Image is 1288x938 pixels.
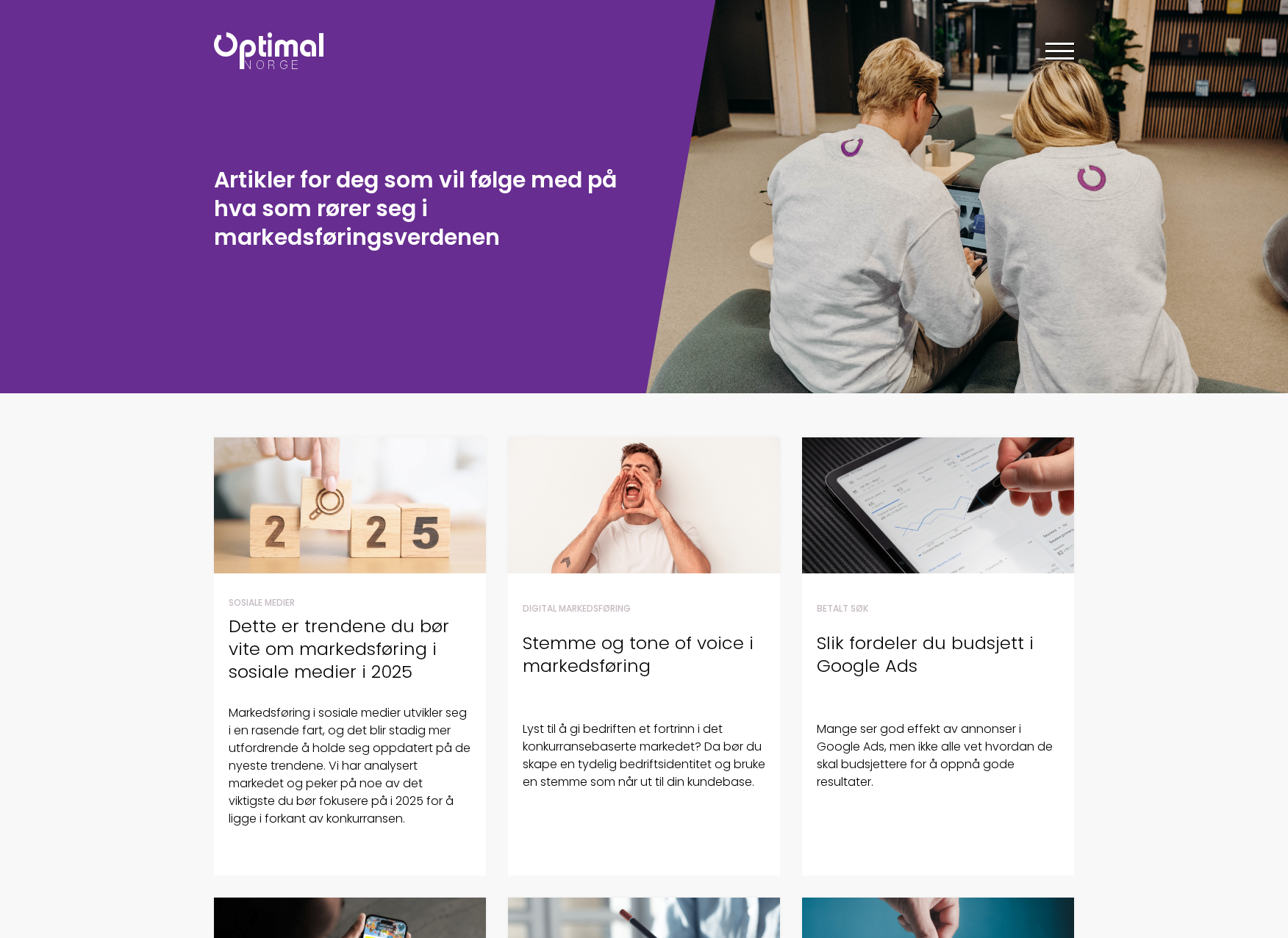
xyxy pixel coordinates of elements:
[802,437,1074,876] a: Budsjett Google Ads Betalt søk Slik fordeler du budsjett i Google Ads Mange ser god effekt av ann...
[523,631,765,677] h4: Stemme og tone of voice i markedsføring
[817,720,1059,791] p: Mange ser god effekt av annonser i Google Ads, men ikke alle vet hvordan de skal budsjettere for ...
[508,437,780,876] a: Tone of voice markedsføring Digital markedsføring Stemme og tone of voice i markedsføring Lyst ti...
[214,165,637,251] h1: Artikler for deg som vil følge med på hva som rører seg i markedsføringsverdenen
[229,615,471,684] h4: Dette er trendene du bør vite om markedsføring i sosiale medier i 2025
[508,437,780,573] img: Tone of voice markedsføring
[802,437,1074,573] img: Budsjett Google Ads
[523,602,765,615] li: Digital markedsføring
[229,596,471,609] li: Sosiale medier
[523,720,765,791] p: Lyst til å gi bedriften et fortrinn i det konkurransebaserte markedet? Da bør du skape en tydelig...
[817,602,1059,615] li: Betalt søk
[214,437,486,573] img: trender sosiale medier 2025
[817,631,1059,677] h4: Slik fordeler du budsjett i Google Ads
[214,32,323,69] img: Optimal Norge
[229,704,471,828] p: Markedsføring i sosiale medier utvikler seg i en rasende fart, og det blir stadig mer utfordrende...
[214,437,486,876] a: trender sosiale medier 2025 Sosiale medier Dette er trendene du bør vite om markedsføring i sosia...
